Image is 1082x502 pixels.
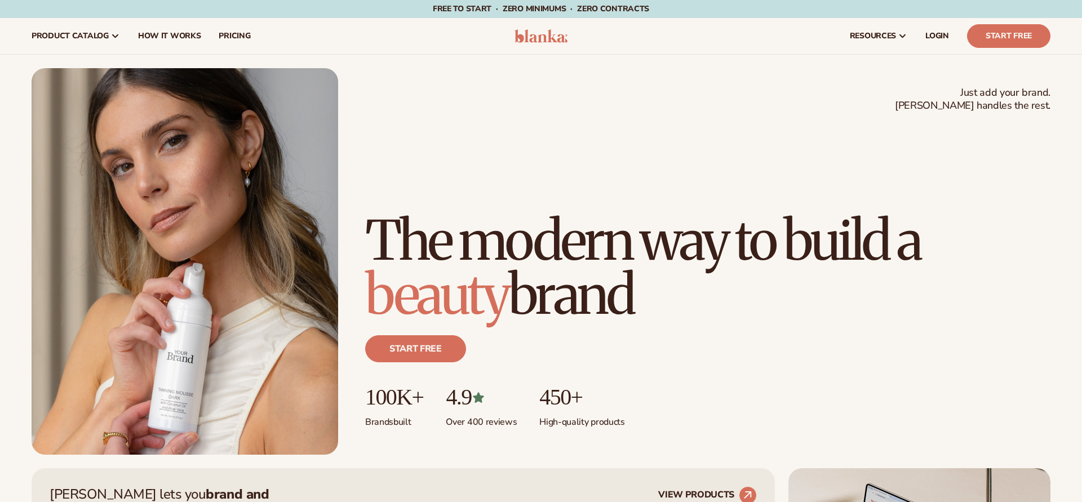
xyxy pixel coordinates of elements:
a: Start Free [967,24,1050,48]
span: Just add your brand. [PERSON_NAME] handles the rest. [895,86,1050,113]
p: 450+ [539,385,624,410]
span: Free to start · ZERO minimums · ZERO contracts [433,3,649,14]
span: beauty [365,261,508,328]
p: Over 400 reviews [446,410,517,428]
a: pricing [210,18,259,54]
span: pricing [219,32,250,41]
a: LOGIN [916,18,958,54]
a: resources [841,18,916,54]
a: How It Works [129,18,210,54]
p: Brands built [365,410,423,428]
p: 4.9 [446,385,517,410]
p: 100K+ [365,385,423,410]
p: High-quality products [539,410,624,428]
a: product catalog [23,18,129,54]
img: Female holding tanning mousse. [32,68,338,455]
span: resources [850,32,896,41]
img: logo [515,29,568,43]
a: Start free [365,335,466,362]
span: How It Works [138,32,201,41]
h1: The modern way to build a brand [365,214,1050,322]
span: LOGIN [925,32,949,41]
span: product catalog [32,32,109,41]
